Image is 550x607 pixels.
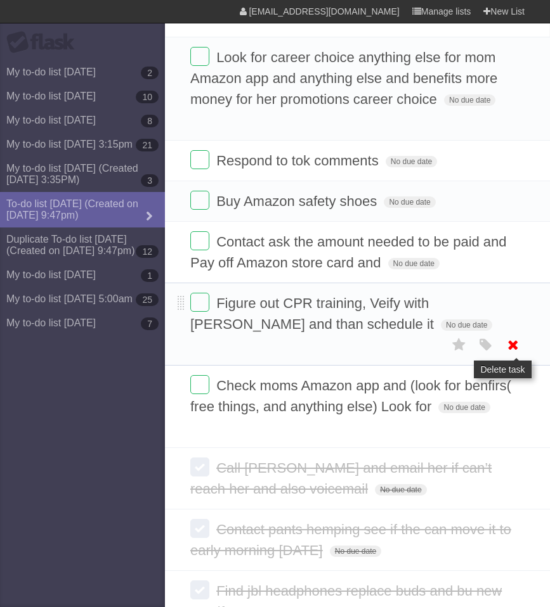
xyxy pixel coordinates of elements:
b: 12 [136,245,159,258]
span: No due date [441,319,492,331]
span: Contact pants hemping see if the can move it to early morning [DATE] [190,521,511,558]
span: No due date [330,546,381,557]
span: Call [PERSON_NAME] and email her if can’t reach her and also voicemail [190,460,492,497]
span: No due date [438,402,490,413]
b: 10 [136,91,159,103]
span: Look for career choice anything else for mom Amazon app and anything else and benefits more money... [190,49,497,107]
span: No due date [386,156,437,167]
div: Flask [6,31,82,54]
label: Done [190,191,209,210]
label: Done [190,47,209,66]
span: Figure out CPR training, Veify with [PERSON_NAME] and than schedule it [190,295,437,332]
b: 3 [141,174,159,187]
span: Contact ask the amount needed to be paid and Pay off Amazon store card and [190,234,507,271]
label: Done [190,457,209,476]
span: No due date [375,484,426,495]
label: Done [190,150,209,169]
b: 2 [141,67,159,79]
span: Check moms Amazon app and (look for benfirs( free things, and anything else) Look for [190,378,511,414]
b: 8 [141,115,159,127]
label: Star task [447,335,471,355]
label: Done [190,293,209,312]
span: No due date [444,94,495,106]
span: Buy Amazon safety shoes [216,193,380,209]
span: Respond to tok comments [216,153,382,169]
label: Done [190,519,209,538]
b: 1 [141,269,159,282]
b: 21 [136,139,159,151]
span: No due date [384,196,435,208]
span: No due date [388,258,440,269]
label: Done [190,375,209,394]
label: Done [190,231,209,250]
b: 25 [136,293,159,306]
label: Done [190,580,209,599]
b: 7 [141,317,159,330]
